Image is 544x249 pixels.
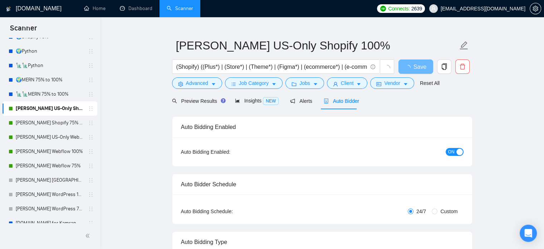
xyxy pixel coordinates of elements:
a: homeHome [84,5,106,11]
button: settingAdvancedcaret-down [172,77,222,89]
button: folderJobscaret-down [285,77,324,89]
span: area-chart [235,98,240,103]
a: searchScanner [167,5,193,11]
button: userClientcaret-down [327,77,368,89]
span: 24/7 [413,207,429,215]
a: 🗽🗽Python [16,58,84,73]
span: Scanner [4,23,43,38]
span: Connects: [388,5,410,13]
div: Auto Bidding Enabled: [181,148,275,156]
div: Auto Bidder Schedule [181,174,464,195]
span: bars [231,81,236,87]
input: Scanner name... [176,37,458,54]
a: [PERSON_NAME] US-Only Webflow [16,130,84,144]
span: Alerts [290,98,312,104]
span: holder [88,134,94,140]
span: Jobs [299,79,310,87]
span: copy [437,63,451,70]
span: folder [291,81,296,87]
span: holder [88,149,94,154]
span: Save [413,62,426,71]
span: caret-down [211,81,216,87]
span: caret-down [271,81,276,87]
span: caret-down [356,81,361,87]
div: Open Intercom Messenger [520,225,537,242]
a: [DOMAIN_NAME] for Kamran [16,216,84,230]
a: [PERSON_NAME] Webflow 75% [16,159,84,173]
span: notification [290,99,295,104]
span: Auto Bidder [324,98,359,104]
span: holder [88,220,94,226]
span: holder [88,192,94,197]
span: double-left [85,232,92,239]
span: Preview Results [172,98,224,104]
span: holder [88,177,94,183]
a: [PERSON_NAME] US-Only Shopify 100% [16,101,84,116]
span: holder [88,48,94,54]
span: delete [456,63,469,70]
span: info-circle [371,64,375,69]
span: ON [448,148,455,156]
button: idcardVendorcaret-down [370,77,414,89]
span: caret-down [403,81,408,87]
a: [PERSON_NAME] Shopify 75% to 100% [16,116,84,130]
span: robot [324,99,329,104]
span: Client [341,79,354,87]
a: 🗽🗽MERN 75% to 100% [16,87,84,101]
img: upwork-logo.png [380,6,386,11]
span: Job Category [239,79,269,87]
a: 🌍MERN 75% to 100% [16,73,84,87]
span: setting [178,81,183,87]
span: user [333,81,338,87]
span: holder [88,106,94,111]
a: 🌍Python [16,44,84,58]
a: Reset All [420,79,440,87]
a: [PERSON_NAME] Webflow 100% [16,144,84,159]
button: copy [437,59,451,74]
div: Auto Bidding Enabled [181,117,464,137]
a: dashboardDashboard [120,5,152,11]
span: 2639 [411,5,422,13]
input: Search Freelance Jobs... [176,62,367,71]
span: holder [88,63,94,68]
span: NEW [263,97,279,105]
button: delete [455,59,470,74]
span: Advanced [186,79,208,87]
span: Custom [437,207,460,215]
span: loading [405,65,413,71]
span: holder [88,91,94,97]
div: Auto Bidding Schedule: [181,207,275,215]
div: Tooltip anchor [220,97,226,104]
span: holder [88,77,94,83]
img: logo [6,3,11,15]
span: holder [88,163,94,169]
a: setting [530,6,541,11]
a: [PERSON_NAME] [GEOGRAPHIC_DATA]-Only WordPress 100% [16,173,84,187]
span: holder [88,120,94,126]
a: [PERSON_NAME] WordPress 75% [16,202,84,216]
span: edit [459,41,469,50]
span: idcard [376,81,381,87]
button: barsJob Categorycaret-down [225,77,283,89]
button: Save [398,59,433,74]
span: Vendor [384,79,400,87]
a: [PERSON_NAME] WordPress 100% [16,187,84,202]
span: user [431,6,436,11]
span: loading [384,65,390,71]
span: caret-down [313,81,318,87]
span: holder [88,206,94,212]
span: Insights [235,98,279,104]
span: search [172,99,177,104]
button: setting [530,3,541,14]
